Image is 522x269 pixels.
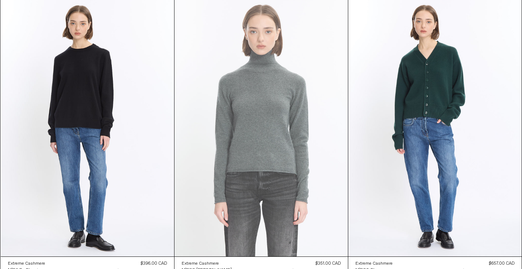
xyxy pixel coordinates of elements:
div: $396.00 CAD [140,260,167,267]
div: $351.00 CAD [315,260,341,267]
a: Extreme Cashmere [355,260,393,267]
div: $657.00 CAD [489,260,514,267]
a: Extreme Cashmere [182,260,232,267]
div: Extreme Cashmere [182,261,219,267]
a: Extreme Cashmere [8,260,45,267]
div: Extreme Cashmere [355,261,393,267]
div: Extreme Cashmere [8,261,45,267]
